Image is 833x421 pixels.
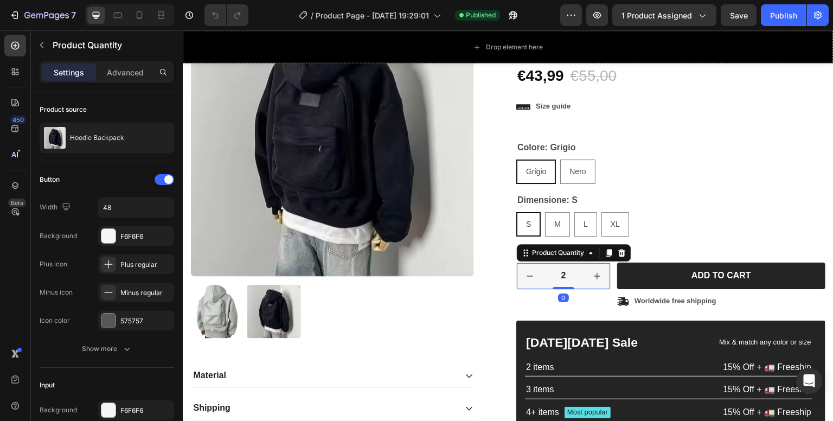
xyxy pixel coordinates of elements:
span: L [401,189,405,198]
p: 15% Off + 🚛 Freeship [489,331,629,343]
div: Width [40,200,73,215]
div: Input [40,380,55,390]
div: Open Intercom Messenger [796,368,822,394]
div: Undo/Redo [204,4,248,26]
p: Worldwide free shipping [452,266,534,276]
p: Product Quantity [53,39,170,52]
div: Button [40,175,60,184]
button: Show more [40,339,174,359]
p: 15% Off + 🚛 Freeship [489,354,629,365]
button: Save [721,4,757,26]
button: 1 product assigned [612,4,716,26]
p: 2 items [343,331,483,343]
span: XL [428,189,437,198]
div: Show more [82,343,132,354]
legend: Dimensione: S [334,162,396,177]
span: 1 product assigned [621,10,692,21]
span: Published [466,10,496,20]
div: Plus icon [40,259,67,269]
span: M [371,189,378,198]
div: Background [40,231,77,241]
p: 3 items [343,354,483,365]
img: product feature img [44,127,66,149]
span: Nero [387,137,403,145]
input: Auto [99,197,174,217]
div: Product source [40,105,87,114]
div: €55,00 [387,35,435,56]
p: Most popular [385,378,425,387]
p: Settings [54,67,84,78]
p: Hoodie Backpack [70,134,124,142]
legend: Colore: Grigio [334,110,394,125]
span: / [311,10,313,21]
div: Minus icon [40,288,73,297]
div: 450 [10,116,26,124]
p: 4+ items [343,377,376,388]
button: decrement [334,233,360,259]
span: Product Page - [DATE] 19:29:01 [316,10,429,21]
div: Add to cart [509,240,568,251]
div: F6F6F6 [120,232,171,241]
div: Minus regular [120,288,171,298]
div: F6F6F6 [120,406,171,416]
span: Save [730,11,748,20]
button: Add to cart [434,232,643,259]
div: Icon color [40,316,70,326]
span: Grigio [343,137,363,145]
p: Advanced [107,67,144,78]
button: increment [401,233,427,259]
div: 575757 [120,316,171,326]
button: 7 [4,4,81,26]
div: Beta [8,199,26,207]
p: 7 [71,9,76,22]
div: €43,99 [334,35,382,56]
button: Publish [761,4,806,26]
p: [DATE][DATE] Sale [343,304,483,321]
input: quantity [360,233,401,259]
div: 0 [375,263,386,272]
iframe: Design area [183,30,833,421]
p: 15% Off + 🚛 Freeship [489,377,629,388]
span: S [343,189,348,198]
div: Publish [770,10,797,21]
p: Size guide [353,72,388,81]
div: Plus regular [120,260,171,270]
div: Product Quantity [348,218,404,227]
div: Background [40,405,77,415]
p: Mix & match any color or size [489,308,629,317]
